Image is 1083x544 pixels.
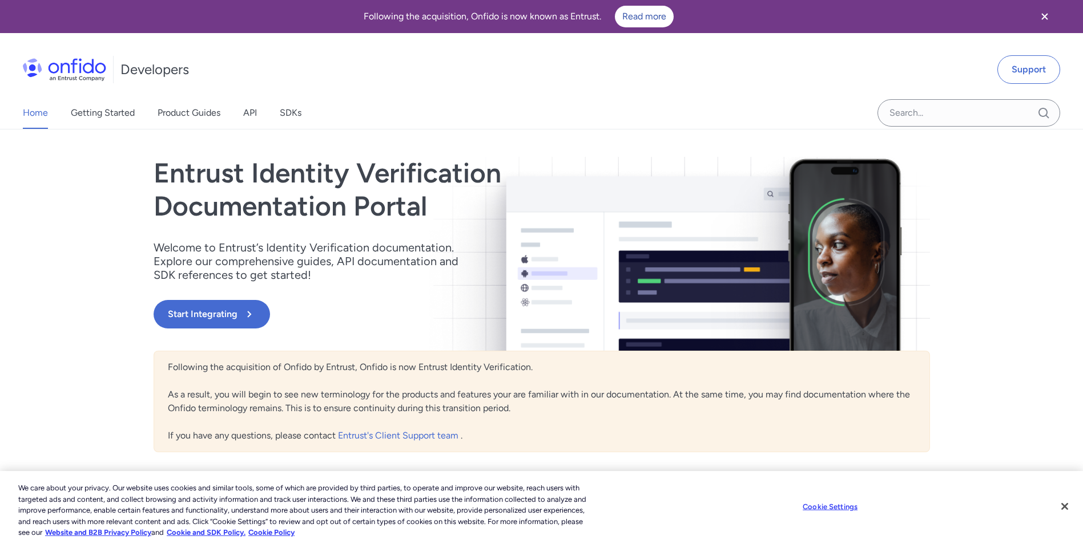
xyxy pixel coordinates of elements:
h1: Developers [120,60,189,79]
button: Close banner [1024,2,1066,31]
button: Close [1052,494,1077,519]
div: Following the acquisition, Onfido is now known as Entrust. [14,6,1024,27]
input: Onfido search input field [877,99,1060,127]
a: Getting Started [71,97,135,129]
a: API [243,97,257,129]
svg: Close banner [1038,10,1052,23]
a: Home [23,97,48,129]
a: Cookie and SDK Policy. [167,528,245,537]
button: Start Integrating [154,300,270,328]
a: SDKs [280,97,301,129]
a: Entrust's Client Support team [338,430,461,441]
p: Welcome to Entrust’s Identity Verification documentation. Explore our comprehensive guides, API d... [154,241,473,282]
a: More information about our cookie policy., opens in a new tab [45,528,151,537]
button: Cookie Settings [795,496,866,518]
a: Cookie Policy [248,528,295,537]
div: Following the acquisition of Onfido by Entrust, Onfido is now Entrust Identity Verification. As a... [154,351,930,452]
a: Support [997,55,1060,84]
h1: Entrust Identity Verification Documentation Portal [154,157,697,222]
div: We care about your privacy. Our website uses cookies and similar tools, some of which are provide... [18,482,595,538]
a: Start Integrating [154,300,697,328]
a: Read more [615,6,674,27]
img: Onfido Logo [23,58,106,81]
a: Product Guides [158,97,220,129]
